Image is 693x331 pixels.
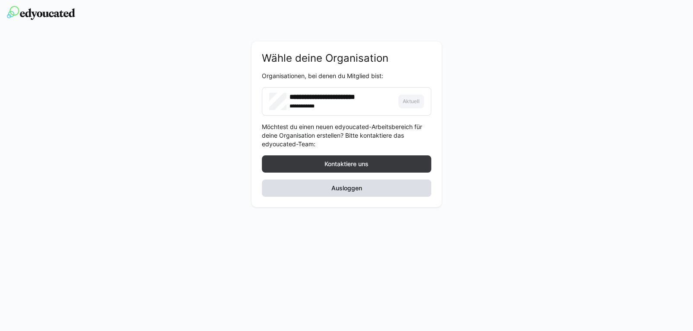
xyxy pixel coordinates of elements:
[262,72,431,80] p: Organisationen, bei denen du Mitglied bist:
[262,180,431,197] button: Ausloggen
[262,123,431,148] p: Möchtest du einen neuen edyoucated-Arbeitsbereich für deine Organisation erstellen? Bitte kontakt...
[323,160,370,168] span: Kontaktiere uns
[7,6,75,20] img: edyoucated
[398,95,424,108] button: Aktuell
[262,155,431,173] button: Kontaktiere uns
[402,98,420,105] span: Aktuell
[262,52,431,65] h2: Wähle deine Organisation
[330,184,363,192] span: Ausloggen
